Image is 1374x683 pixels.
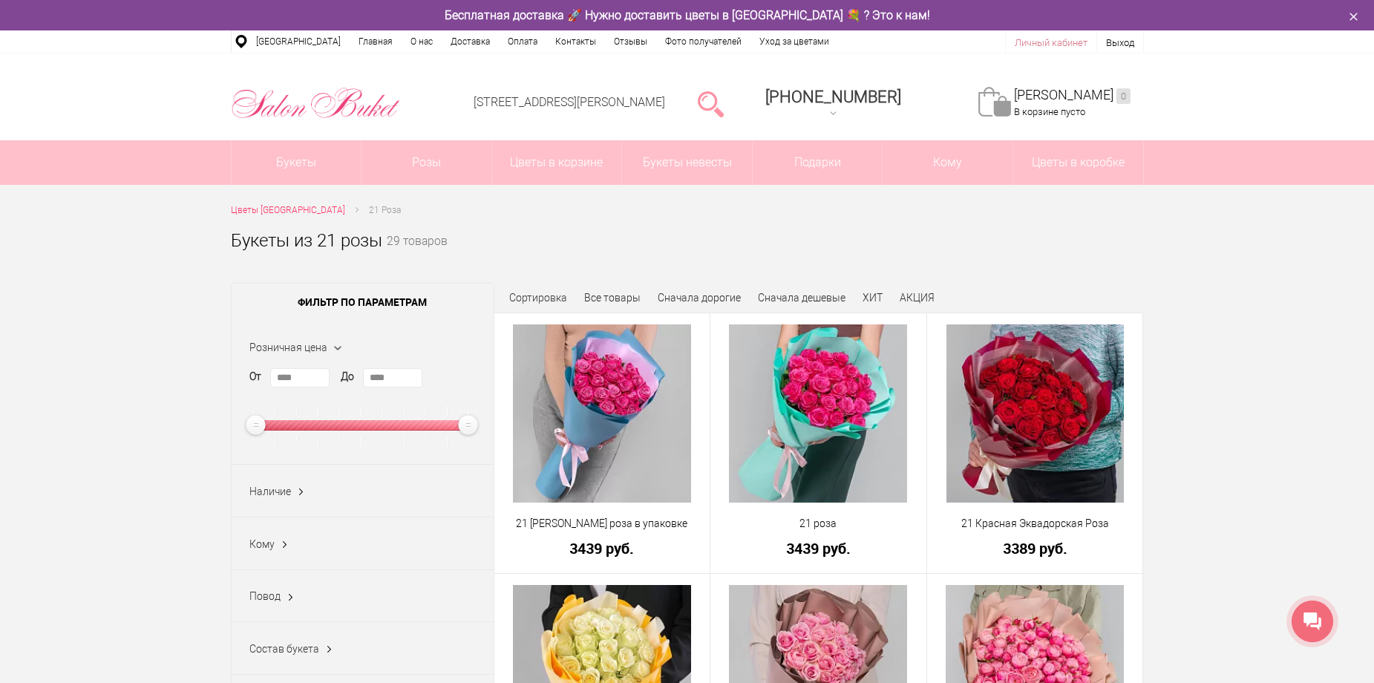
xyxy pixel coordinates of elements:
span: В корзине пусто [1014,106,1085,117]
a: Главная [350,30,402,53]
span: Фильтр по параметрам [232,284,494,321]
a: Выход [1106,37,1134,48]
img: 21 роза [729,324,907,503]
span: Кому [249,538,275,550]
a: Цветы в корзине [492,140,622,185]
a: Цветы в коробке [1013,140,1143,185]
a: Розы [362,140,491,185]
a: АКЦИЯ [900,292,935,304]
a: 21 роза [720,516,917,532]
a: Фото получателей [656,30,750,53]
span: [PHONE_NUMBER] [765,88,901,106]
a: Букеты невесты [622,140,752,185]
a: [STREET_ADDRESS][PERSON_NAME] [474,95,665,109]
a: Все товары [584,292,641,304]
a: О нас [402,30,442,53]
label: От [249,369,261,385]
span: 21 Роза [369,205,401,215]
label: До [341,369,354,385]
h1: Букеты из 21 розы [231,227,382,254]
span: Состав букета [249,643,319,655]
a: [PHONE_NUMBER] [756,82,910,125]
small: 29 товаров [387,236,448,272]
a: Доставка [442,30,499,53]
img: Цветы Нижний Новгород [231,84,401,122]
a: Контакты [546,30,605,53]
a: Сначала дорогие [658,292,741,304]
span: Цветы [GEOGRAPHIC_DATA] [231,205,345,215]
span: Повод [249,590,281,602]
a: Личный кабинет [1015,37,1087,48]
span: Розничная цена [249,341,327,353]
a: Отзывы [605,30,656,53]
a: 21 Красная Эквадорская Роза [937,516,1133,532]
img: 21 Красная Эквадорская Роза [946,324,1124,503]
a: ХИТ [863,292,883,304]
span: Сортировка [509,292,567,304]
a: 3439 руб. [720,540,917,556]
a: 21 [PERSON_NAME] роза в упаковке [504,516,701,532]
span: Кому [883,140,1012,185]
a: [PERSON_NAME] [1014,87,1131,104]
span: Наличие [249,486,291,497]
a: Букеты [232,140,362,185]
a: Подарки [753,140,883,185]
ins: 0 [1116,88,1131,104]
img: 21 Малиновая роза в упаковке [513,324,691,503]
a: [GEOGRAPHIC_DATA] [247,30,350,53]
a: Уход за цветами [750,30,838,53]
a: Сначала дешевые [758,292,845,304]
a: Оплата [499,30,546,53]
a: Цветы [GEOGRAPHIC_DATA] [231,203,345,218]
a: 3439 руб. [504,540,701,556]
a: 3389 руб. [937,540,1133,556]
div: Бесплатная доставка 🚀 Нужно доставить цветы в [GEOGRAPHIC_DATA] 💐 ? Это к нам! [220,7,1155,23]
